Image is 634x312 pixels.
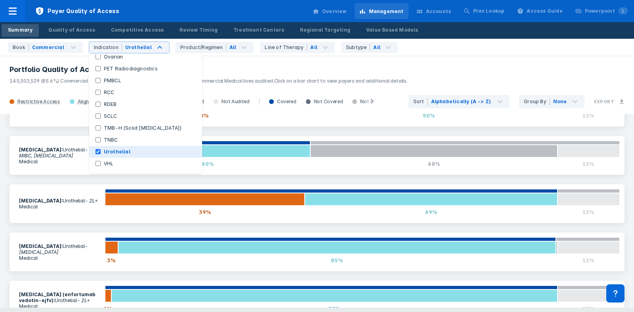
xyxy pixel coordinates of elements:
[618,7,628,15] span: 1
[412,3,456,19] a: Accounts
[101,77,124,84] label: PMBCL
[101,101,120,108] label: RDEB
[300,26,350,34] div: Regional Targeting
[101,160,117,167] label: VHL
[144,78,274,84] span: 164,500,973 (96.8%) Commercial Medical lives audited.
[48,26,95,34] div: Quality of Access
[42,24,101,37] a: Quality of Access
[19,147,88,159] i: - MIBC, [MEDICAL_DATA]
[360,24,425,37] a: Value Based Models
[94,44,122,51] div: Indication
[346,44,370,51] div: Subtype
[355,3,409,19] a: Management
[8,26,32,34] div: Summary
[19,255,100,261] p: Medical
[300,109,557,122] div: 50%
[85,198,98,204] i: - 2L+
[89,122,202,134] button: TMB-H (Solid [MEDICAL_DATA])
[301,98,348,105] div: Not Covered
[233,26,284,34] div: Treatment Centers
[209,98,254,105] div: Not Audited
[101,53,126,61] label: Ovarian
[118,254,556,267] div: 85%
[101,113,120,120] label: SCLC
[373,44,380,51] div: All
[264,98,301,105] div: Covered
[19,204,100,210] p: Medical
[89,63,202,75] button: PET Radiodiagnostics
[89,146,202,158] button: Urothelial
[558,206,620,218] div: 12%
[180,44,226,51] div: Product/Regimen
[19,243,63,249] b: [MEDICAL_DATA] :
[89,87,202,98] button: RCC
[14,142,105,169] section: Urothelial
[105,157,310,170] div: 40%
[101,136,121,144] label: TNBC
[10,78,144,84] span: 145,503,529 (85.6%) Commercial Pharmacy lives audited.
[101,89,118,96] label: RCC
[19,198,63,204] b: [MEDICAL_DATA] :
[527,8,562,15] div: Access Guide
[13,44,29,51] div: Book
[19,243,88,255] i: - [MEDICAL_DATA]
[10,233,624,271] a: [MEDICAL_DATA]:Urothelial- [MEDICAL_DATA]Medical3%85%12%
[348,98,436,105] div: Not Reviewed or Not Assessed
[101,125,185,132] label: TMB-H (Solid [MEDICAL_DATA])
[19,147,63,153] b: [MEDICAL_DATA] :
[294,24,357,37] a: Regional Targeting
[19,303,100,309] p: Medical
[105,24,170,37] a: Competitive Access
[89,110,202,122] button: SCLC
[173,24,224,37] a: Review Timing
[32,44,64,51] div: Commercial
[180,26,218,34] div: Review Timing
[589,94,629,109] button: Export
[10,136,624,175] a: [MEDICAL_DATA]:Urothelial- MIBC, [MEDICAL_DATA]Medical40%48%12%
[366,26,418,34] div: Value Based Models
[305,206,558,218] div: 49%
[14,238,105,266] section: Urothelial
[310,44,317,51] div: All
[10,65,624,74] h3: Portfolio Quality of Access Summary
[369,8,404,15] div: Management
[89,75,202,87] button: PMBCL
[111,26,164,34] div: Competitive Access
[524,98,550,105] div: Group By
[2,24,39,37] a: Summary
[77,297,90,303] i: - 2L+
[101,148,134,155] label: Urothelial
[227,24,290,37] a: Treatment Centers
[310,157,557,170] div: 48%
[78,98,155,105] div: Aligns With or Broader Than Label
[265,44,307,51] div: Line of Therapy
[558,157,620,170] div: 12%
[308,3,351,19] a: Overview
[322,8,347,15] div: Overview
[101,65,161,72] label: PET Radiodiagnostics
[594,99,614,104] h3: Export
[274,78,408,84] span: Click on a bar chart to view payers and additional details.
[17,98,60,105] div: Restrictive Access
[558,109,620,122] div: 12%
[105,254,118,267] div: 3%
[89,134,202,146] button: TNBC
[14,193,105,214] section: Urothelial
[89,51,202,63] button: Ovarian
[606,284,624,303] div: Contact Support
[558,254,620,267] div: 12%
[125,44,152,51] div: Urothelial
[19,159,100,165] p: Medical
[553,98,567,105] div: None
[105,109,300,122] div: 38%
[431,98,491,105] div: Alphabetically (A -> Z)
[585,8,628,15] div: Powerpoint
[473,8,504,15] div: Plan Lookup
[426,8,451,15] div: Accounts
[105,206,305,218] div: 39%
[10,184,624,223] a: [MEDICAL_DATA]:Urothelial- 2L+Medical39%49%12%
[229,44,237,51] div: All
[413,98,428,105] div: Sort
[89,158,202,170] button: VHL
[89,98,202,110] button: RDEB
